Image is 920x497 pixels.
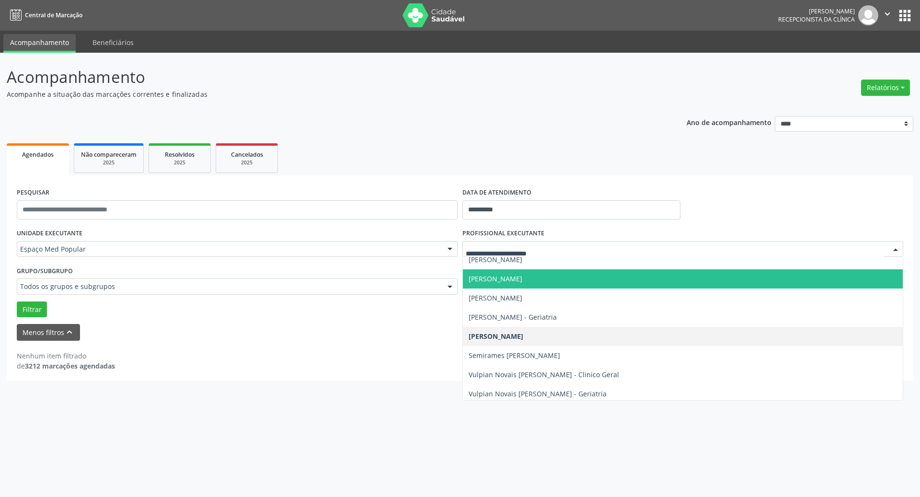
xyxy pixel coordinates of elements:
span: Cancelados [231,150,263,159]
span: [PERSON_NAME] [469,293,522,302]
div: 2025 [156,159,204,166]
img: img [858,5,878,25]
label: UNIDADE EXECUTANTE [17,226,82,241]
div: 2025 [81,159,137,166]
strong: 3212 marcações agendadas [25,361,115,370]
span: [PERSON_NAME] - Geriatria [469,312,557,322]
div: Nenhum item filtrado [17,351,115,361]
span: Não compareceram [81,150,137,159]
a: Acompanhamento [3,34,76,53]
i: keyboard_arrow_up [64,327,75,337]
span: [PERSON_NAME] [469,274,522,283]
div: de [17,361,115,371]
button: Filtrar [17,301,47,318]
span: Agendados [22,150,54,159]
button: Relatórios [861,80,910,96]
span: Resolvidos [165,150,195,159]
label: PESQUISAR [17,185,49,200]
span: Central de Marcação [25,11,82,19]
span: [PERSON_NAME] [469,255,522,264]
div: 2025 [223,159,271,166]
a: Central de Marcação [7,7,82,23]
div: [PERSON_NAME] [778,7,855,15]
a: Beneficiários [86,34,140,51]
button: Menos filtroskeyboard_arrow_up [17,324,80,341]
p: Ano de acompanhamento [687,116,771,128]
label: Grupo/Subgrupo [17,264,73,278]
button:  [878,5,897,25]
span: Espaço Med Popular [20,244,438,254]
span: Todos os grupos e subgrupos [20,282,438,291]
span: Vulpian Novais [PERSON_NAME] - Geriatria [469,389,607,398]
p: Acompanhamento [7,65,641,89]
label: PROFISSIONAL EXECUTANTE [462,226,544,241]
span: Vulpian Novais [PERSON_NAME] - Clinico Geral [469,370,619,379]
i:  [882,9,893,19]
span: [PERSON_NAME] [469,332,523,341]
span: Recepcionista da clínica [778,15,855,23]
p: Acompanhe a situação das marcações correntes e finalizadas [7,89,641,99]
button: apps [897,7,913,24]
label: DATA DE ATENDIMENTO [462,185,531,200]
span: Semirames [PERSON_NAME] [469,351,560,360]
